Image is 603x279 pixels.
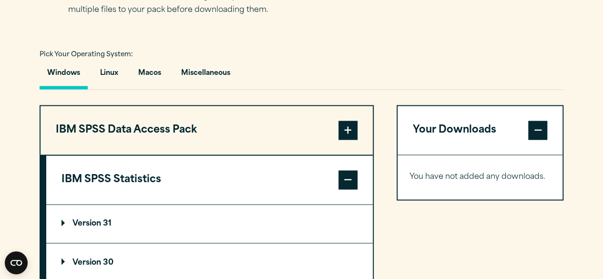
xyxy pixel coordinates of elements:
p: You have not added any downloads. [409,170,551,184]
div: Your Downloads [398,155,563,199]
p: Version 31 [61,220,112,227]
button: Open CMP widget [5,251,28,274]
button: IBM SPSS Statistics [46,155,373,204]
button: Windows [40,62,88,89]
span: Pick Your Operating System: [40,52,133,58]
button: Macos [131,62,169,89]
button: Your Downloads [398,106,563,155]
summary: Version 31 [46,205,373,243]
button: IBM SPSS Data Access Pack [41,106,373,155]
p: Version 30 [61,258,113,266]
button: Linux [92,62,126,89]
button: Miscellaneous [174,62,238,89]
